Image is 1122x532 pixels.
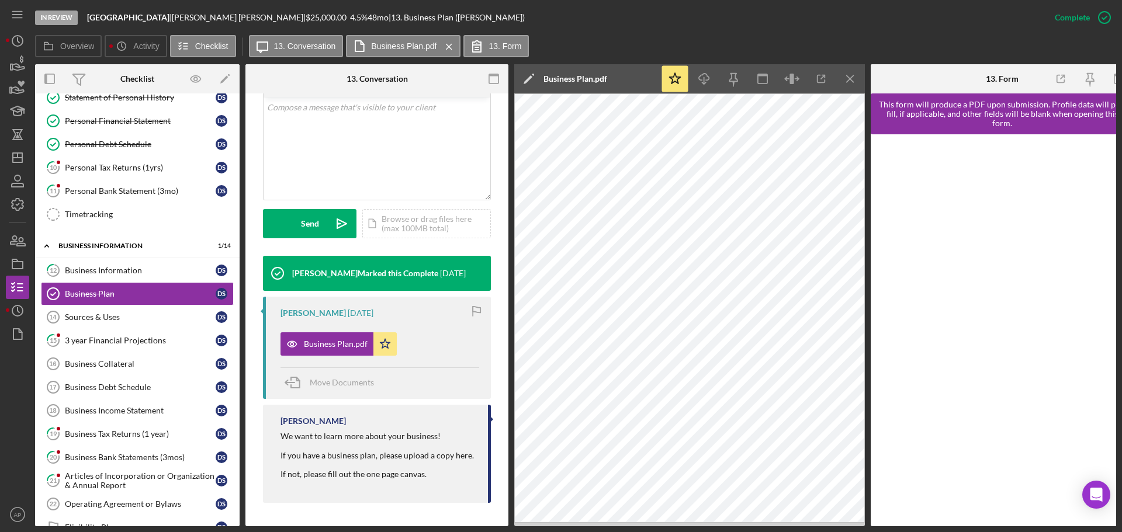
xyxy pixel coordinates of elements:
[280,368,386,397] button: Move Documents
[216,92,227,103] div: D S
[58,242,202,249] div: BUSINESS INFORMATION
[65,93,216,102] div: Statement of Personal History
[543,74,607,84] div: Business Plan.pdf
[216,381,227,393] div: D S
[65,210,233,219] div: Timetracking
[60,41,94,51] label: Overview
[105,35,167,57] button: Activity
[371,41,437,51] label: Business Plan.pdf
[216,451,227,463] div: D S
[87,12,169,22] b: [GEOGRAPHIC_DATA]
[50,164,57,171] tspan: 10
[216,428,227,440] div: D S
[41,156,234,179] a: 10Personal Tax Returns (1yrs)DS
[463,35,529,57] button: 13. Form
[263,209,356,238] button: Send
[65,116,216,126] div: Personal Financial Statement
[216,405,227,416] div: D S
[50,187,57,194] tspan: 11
[216,138,227,150] div: D S
[49,407,56,414] tspan: 18
[389,13,525,22] div: | 13. Business Plan ([PERSON_NAME])
[280,332,397,356] button: Business Plan.pdf
[133,41,159,51] label: Activity
[306,13,350,22] div: $25,000.00
[346,35,460,57] button: Business Plan.pdf
[65,266,216,275] div: Business Information
[49,360,56,367] tspan: 16
[280,308,346,318] div: [PERSON_NAME]
[14,512,22,518] text: AP
[347,74,408,84] div: 13. Conversation
[292,269,438,278] div: [PERSON_NAME] Marked this Complete
[249,35,344,57] button: 13. Conversation
[50,266,57,274] tspan: 12
[280,416,346,426] div: [PERSON_NAME]
[65,312,216,322] div: Sources & Uses
[65,523,216,532] div: Eligibility Phase
[50,453,57,461] tspan: 20
[280,432,474,441] div: We want to learn more about your business!
[41,422,234,446] a: 19Business Tax Returns (1 year)DS
[41,399,234,422] a: 18Business Income StatementDS
[41,133,234,156] a: Personal Debt ScheduleDS
[65,499,216,509] div: Operating Agreement or Bylaws
[216,498,227,510] div: D S
[65,406,216,415] div: Business Income Statement
[35,35,102,57] button: Overview
[216,335,227,346] div: D S
[49,384,56,391] tspan: 17
[41,86,234,109] a: Statement of Personal HistoryDS
[195,41,228,51] label: Checklist
[216,475,227,486] div: D S
[41,375,234,399] a: 17Business Debt ScheduleDS
[216,162,227,173] div: D S
[368,13,389,22] div: 48 mo
[350,13,368,22] div: 4.5 %
[50,430,57,437] tspan: 19
[216,288,227,300] div: D S
[65,383,216,392] div: Business Debt Schedule
[49,314,57,321] tspan: 14
[120,74,154,84] div: Checklist
[304,339,368,349] div: Business Plan.pdf
[65,336,216,345] div: 3 year Financial Projections
[986,74,1019,84] div: 13. Form
[216,115,227,127] div: D S
[65,359,216,368] div: Business Collateral
[41,305,234,329] a: 14Sources & UsesDS
[170,35,236,57] button: Checklist
[41,492,234,516] a: 22Operating Agreement or BylawsDS
[1055,6,1090,29] div: Complete
[274,41,336,51] label: 13. Conversation
[280,451,474,460] div: If you have a business plan, please upload a copy here.
[216,265,227,276] div: D S
[87,13,172,22] div: |
[41,203,234,226] a: Timetracking
[41,352,234,375] a: 16Business CollateralDS
[65,289,216,298] div: Business Plan
[41,329,234,352] a: 153 year Financial ProjectionsDS
[216,358,227,370] div: D S
[172,13,306,22] div: [PERSON_NAME] [PERSON_NAME] |
[65,429,216,439] div: Business Tax Returns (1 year)
[6,503,29,526] button: AP
[50,500,57,507] tspan: 22
[348,308,373,318] time: 2025-03-27 14:31
[216,311,227,323] div: D S
[41,282,234,305] a: Business PlanDS
[65,140,216,149] div: Personal Debt Schedule
[41,446,234,469] a: 20Business Bank Statements (3mos)DS
[65,453,216,462] div: Business Bank Statements (3mos)
[210,242,231,249] div: 1 / 14
[65,186,216,196] div: Personal Bank Statement (3mo)
[65,163,216,172] div: Personal Tax Returns (1yrs)
[35,11,78,25] div: In Review
[489,41,521,51] label: 13. Form
[310,377,374,387] span: Move Documents
[41,469,234,492] a: 21Articles of Incorporation or Organization & Annual ReportDS
[301,209,319,238] div: Send
[216,185,227,197] div: D S
[280,470,474,479] div: If not, please fill out the one page canvas.
[1043,6,1116,29] button: Complete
